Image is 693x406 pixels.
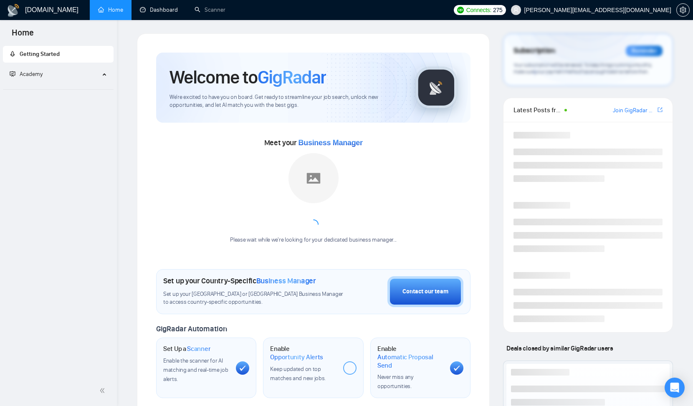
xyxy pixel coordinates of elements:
button: Contact our team [387,276,463,307]
span: rocket [10,51,15,57]
span: Getting Started [20,50,60,58]
span: Academy [10,71,43,78]
span: Home [5,27,40,44]
h1: Set up your Country-Specific [163,276,316,285]
span: export [658,106,663,113]
span: Connects: [466,5,491,15]
span: 275 [493,5,502,15]
img: gigradar-logo.png [415,67,457,108]
a: setting [676,7,690,13]
span: Deals closed by similar GigRadar users [503,341,616,356]
span: Subscription [513,44,555,58]
a: dashboardDashboard [140,6,178,13]
span: fund-projection-screen [10,71,15,77]
a: Join GigRadar Slack Community [613,106,656,115]
span: Set up your [GEOGRAPHIC_DATA] or [GEOGRAPHIC_DATA] Business Manager to access country-specific op... [163,290,344,306]
li: Academy Homepage [3,86,114,91]
span: double-left [99,386,108,395]
img: upwork-logo.png [457,7,464,13]
span: Enable the scanner for AI matching and real-time job alerts. [163,357,228,383]
a: export [658,106,663,114]
div: Reminder [626,45,663,56]
span: Automatic Proposal Send [377,353,443,369]
div: Please wait while we're looking for your dedicated business manager... [225,236,402,244]
span: We're excited to have you on board. Get ready to streamline your job search, unlock new opportuni... [169,93,402,109]
span: user [513,7,519,13]
img: logo [7,4,20,17]
h1: Set Up a [163,345,210,353]
div: Contact our team [402,287,448,296]
span: Never miss any opportunities. [377,373,413,390]
span: Scanner [187,345,210,353]
span: GigRadar [258,66,326,88]
h1: Enable [377,345,443,369]
h1: Welcome to [169,66,326,88]
span: Latest Posts from the GigRadar Community [513,105,562,115]
span: setting [677,7,689,13]
a: homeHome [98,6,123,13]
span: loading [308,219,319,230]
span: Keep updated on top matches and new jobs. [270,366,326,382]
span: Business Manager [256,276,316,285]
span: GigRadar Automation [156,324,227,333]
img: placeholder.png [288,153,339,203]
h1: Enable [270,345,336,361]
span: Academy [20,71,43,78]
div: Open Intercom Messenger [665,378,685,398]
li: Getting Started [3,46,114,63]
a: searchScanner [195,6,225,13]
span: Opportunity Alerts [270,353,323,361]
span: Meet your [264,138,363,147]
span: Business Manager [298,139,363,147]
button: setting [676,3,690,17]
span: Your subscription will be renewed. To keep things running smoothly, make sure your payment method... [513,62,652,75]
